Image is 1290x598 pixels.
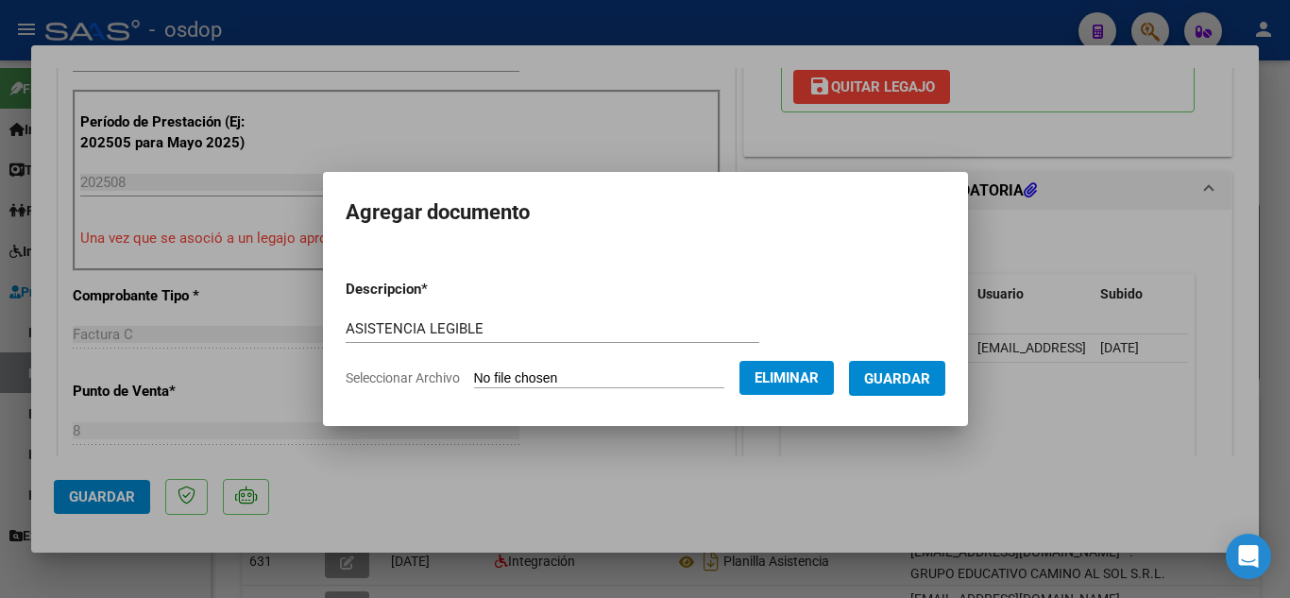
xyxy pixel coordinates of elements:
[864,370,930,387] span: Guardar
[346,279,526,300] p: Descripcion
[346,195,945,231] h2: Agregar documento
[1226,534,1271,579] div: Open Intercom Messenger
[346,370,460,385] span: Seleccionar Archivo
[739,361,834,395] button: Eliminar
[849,361,945,396] button: Guardar
[755,369,819,386] span: Eliminar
